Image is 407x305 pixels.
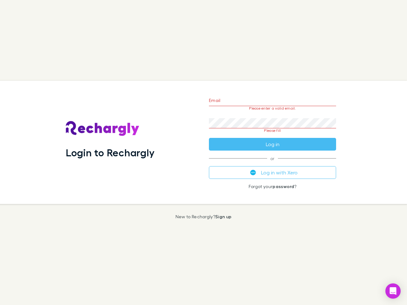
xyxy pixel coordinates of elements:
img: Xero's logo [250,170,256,175]
button: Log in with Xero [209,166,336,179]
p: Forgot your ? [209,184,336,189]
p: New to Rechargly? [176,214,232,219]
button: Log in [209,138,336,151]
img: Rechargly's Logo [66,121,140,136]
div: Open Intercom Messenger [385,283,401,299]
p: Please enter a valid email. [209,106,336,111]
span: or [209,158,336,159]
a: Sign up [215,214,231,219]
h1: Login to Rechargly [66,146,155,159]
a: password [272,184,294,189]
p: Please fill [209,128,336,133]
